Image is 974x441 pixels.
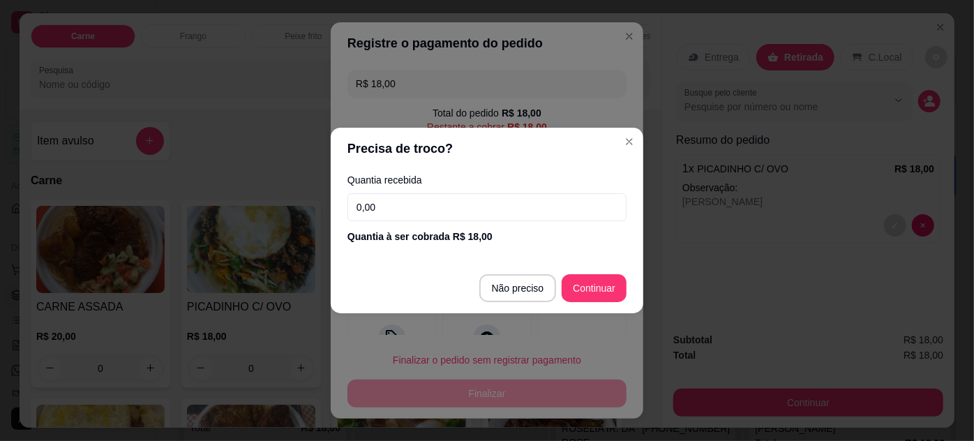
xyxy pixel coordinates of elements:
[331,128,643,170] header: Precisa de troco?
[347,175,627,185] label: Quantia recebida
[562,274,627,302] button: Continuar
[479,274,557,302] button: Não preciso
[618,130,640,153] button: Close
[347,230,627,244] div: Quantia à ser cobrada R$ 18,00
